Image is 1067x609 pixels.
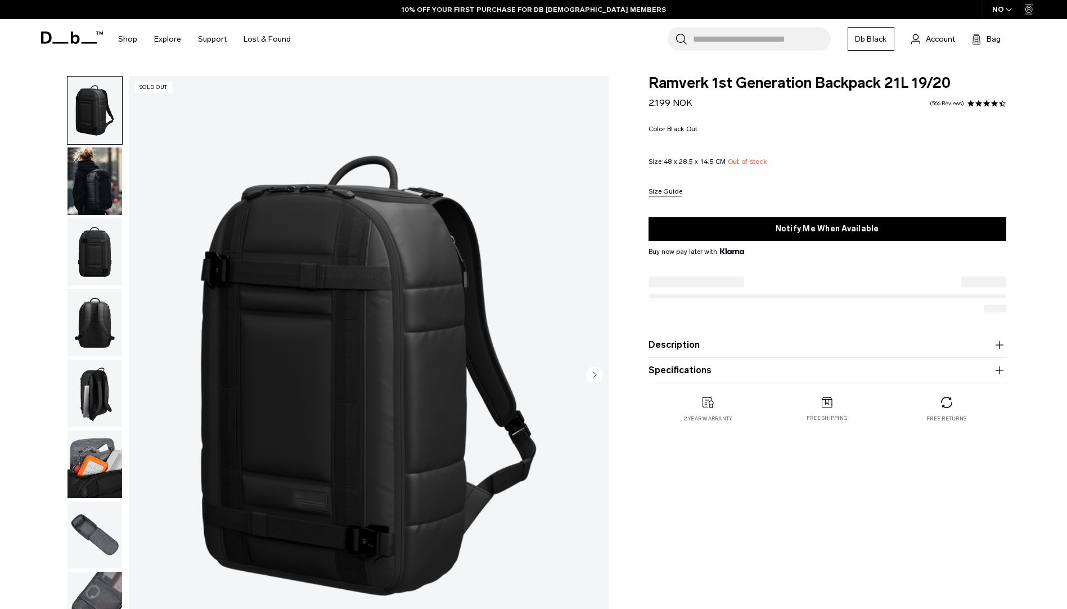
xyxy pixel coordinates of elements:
span: 48 x 28.5 x 14.5 CM [664,158,726,165]
button: TheRamverk21LBackpack-9_a2b6adf3-cbe3-476a-b180-7d008b07c41c.png [67,501,123,570]
button: Next slide [586,366,603,385]
button: Specifications [649,364,1006,377]
img: Ramverk_21L__hallvardkolltveit_la_black_02757-Edit.jpg [67,147,122,215]
img: TheRamverk21LBackpack-11_967ec856-27b8-4b19-bd64-78cbaeb20301.png [67,218,122,286]
button: Ramverk_21L__hallvardkolltveit_la_black_02757-Edit.jpg [67,147,123,216]
img: {"height" => 20, "alt" => "Klarna"} [720,248,744,254]
a: Account [911,32,955,46]
p: Free returns [926,415,966,423]
img: TheRamverk21LBackpack-245E01_c3ec8037-9fa7-4afb-a143-5228d96d50b6.png [67,77,122,144]
span: Account [926,33,955,45]
a: Shop [118,19,137,59]
span: Ramverk 1st Generation Backpack 21L 19/20 [649,76,1006,91]
button: Notify Me When Available [649,217,1006,241]
img: TheRamverk21LBackpack-8_27576d3b-9933-47ee-be55-eec6de7e57f5.png [67,360,122,427]
span: Out of stock [728,158,767,165]
nav: Main Navigation [110,19,299,59]
legend: Color: [649,126,698,132]
button: TheRamverk21LBackpack-245E01_c3ec8037-9fa7-4afb-a143-5228d96d50b6.png [67,76,123,145]
a: 10% OFF YOUR FIRST PURCHASE FOR DB [DEMOGRAPHIC_DATA] MEMBERS [402,5,666,15]
button: TheRamverk21LBackpack-11_967ec856-27b8-4b19-bd64-78cbaeb20301.png [67,218,123,286]
span: Bag [987,33,1001,45]
p: Sold Out [134,82,173,93]
a: Explore [154,19,181,59]
span: Buy now pay later with [649,247,744,257]
span: Black Out [667,125,697,133]
p: Free shipping [807,414,848,422]
legend: Size: [649,158,767,165]
p: 2 year warranty [684,415,732,423]
button: Size Guide [649,188,682,196]
a: Support [198,19,227,59]
img: TheRamverk21LBackpack-7_c251b1ae-4290-40a9-8a41-bfba503088f4.png [67,431,122,498]
button: TheRamverk21LBackpack-7_c251b1ae-4290-40a9-8a41-bfba503088f4.png [67,430,123,499]
img: TheRamverk21LBackpack-10_625bcb16-e626-4e73-949e-97152c95f957.png [67,289,122,356]
button: Description [649,338,1006,352]
img: TheRamverk21LBackpack-9_a2b6adf3-cbe3-476a-b180-7d008b07c41c.png [67,501,122,569]
button: Bag [972,32,1001,46]
a: Lost & Found [244,19,291,59]
span: 2.199 NOK [649,97,692,108]
button: TheRamverk21LBackpack-10_625bcb16-e626-4e73-949e-97152c95f957.png [67,288,123,357]
a: Db Black [848,27,894,51]
a: 566 reviews [930,101,964,106]
button: TheRamverk21LBackpack-8_27576d3b-9933-47ee-be55-eec6de7e57f5.png [67,359,123,428]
